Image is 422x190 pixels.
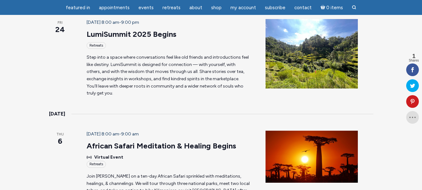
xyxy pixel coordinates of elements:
span: [DATE] 8:00 am [87,20,119,25]
span: Subscribe [265,5,285,10]
span: 9:00 pm [121,20,139,25]
div: Retreats [87,161,106,167]
span: Appointments [99,5,130,10]
span: featured in [66,5,90,10]
span: Shares [409,59,419,62]
a: Cart0 items [317,1,347,14]
span: 0 items [326,5,343,10]
a: Subscribe [261,2,289,14]
span: [DATE] 8:00 am [87,131,119,137]
time: - [87,20,139,25]
time: [DATE] [49,110,65,118]
a: Retreats [159,2,184,14]
span: 9:00 am [121,131,139,137]
span: Contact [294,5,312,10]
img: JBM Bali Rice Fields 2 [266,19,358,88]
span: 1 [409,53,419,59]
a: Events [135,2,157,14]
span: 6 [49,136,71,147]
a: Shop [207,2,225,14]
i: Cart [321,5,327,10]
a: My Account [227,2,260,14]
span: Thu [49,132,71,137]
span: Shop [211,5,222,10]
a: Appointments [95,2,133,14]
a: About [186,2,206,14]
span: My Account [230,5,256,10]
span: 24 [49,24,71,35]
div: Retreats [87,42,106,49]
span: About [189,5,202,10]
a: Contact [291,2,315,14]
a: featured in [62,2,94,14]
span: Fri [49,20,71,26]
span: Retreats [162,5,180,10]
p: Step into a space where conversations feel like old friends and introductions feel like destiny. ... [87,54,251,97]
time: - [87,131,139,137]
span: Events [138,5,154,10]
a: LumiSummit 2025 Begins [87,29,176,39]
img: Baobab-Tree-Sunset-JBM [266,131,358,183]
a: African Safari Meditation & Healing Begins [87,141,236,151]
span: Virtual Event [94,154,123,161]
